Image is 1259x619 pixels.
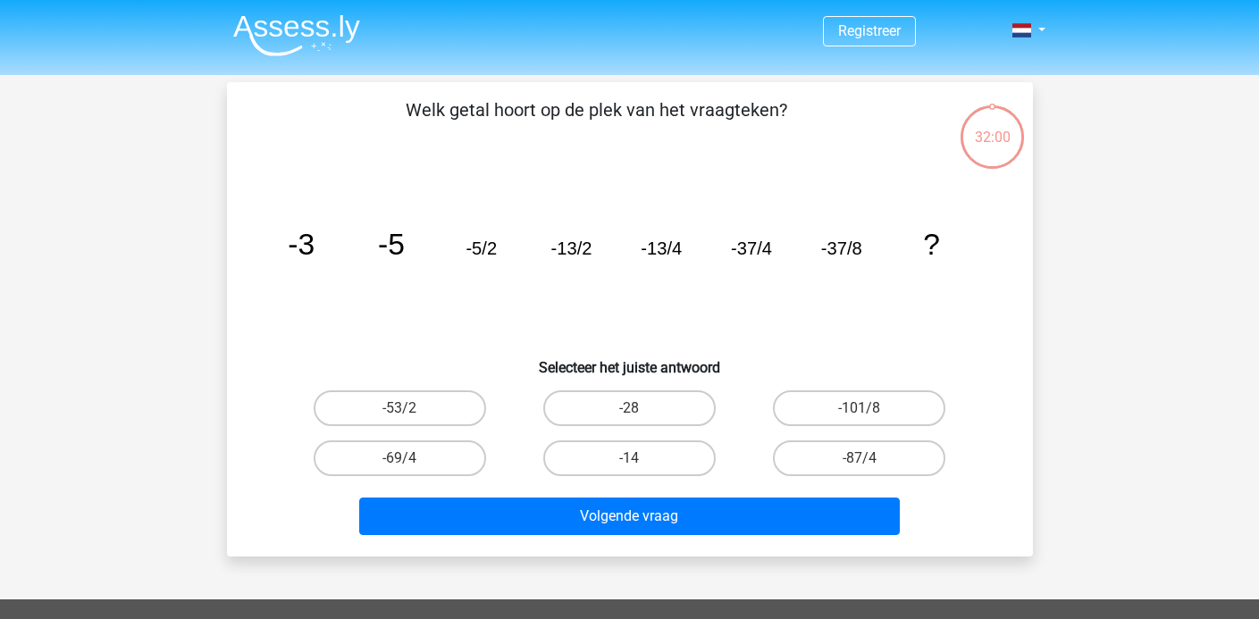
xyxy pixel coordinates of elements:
[773,440,945,476] label: -87/4
[543,390,716,426] label: -28
[256,345,1004,376] h6: Selecteer het juiste antwoord
[378,228,405,261] tspan: -5
[773,390,945,426] label: -101/8
[641,238,682,258] tspan: -13/4
[314,390,486,426] label: -53/2
[314,440,486,476] label: -69/4
[959,104,1026,148] div: 32:00
[820,238,861,258] tspan: -37/8
[288,228,315,261] tspan: -3
[359,498,900,535] button: Volgende vraag
[543,440,716,476] label: -14
[838,22,901,39] a: Registreer
[731,238,772,258] tspan: -37/4
[256,96,937,150] p: Welk getal hoort op de plek van het vraagteken?
[923,228,940,261] tspan: ?
[233,14,360,56] img: Assessly
[466,238,497,258] tspan: -5/2
[550,238,592,258] tspan: -13/2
